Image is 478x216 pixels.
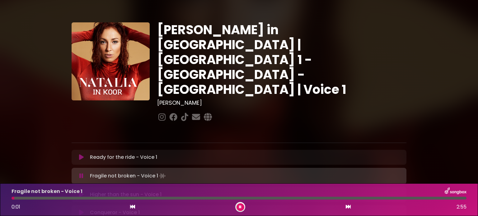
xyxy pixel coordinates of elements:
[445,187,466,195] img: songbox-logo-white.png
[12,188,82,195] p: Fragile not broken - Voice 1
[90,172,167,180] p: Fragile not broken - Voice 1
[72,22,150,100] img: YTVS25JmS9CLUqXqkEhs
[157,99,406,106] h3: [PERSON_NAME]
[12,203,20,210] span: 0:01
[158,172,167,180] img: waveform4.gif
[457,203,466,211] span: 2:55
[157,22,406,97] h1: [PERSON_NAME] in [GEOGRAPHIC_DATA] | [GEOGRAPHIC_DATA] 1 - [GEOGRAPHIC_DATA] - [GEOGRAPHIC_DATA] ...
[90,154,157,161] p: Ready for the ride - Voice 1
